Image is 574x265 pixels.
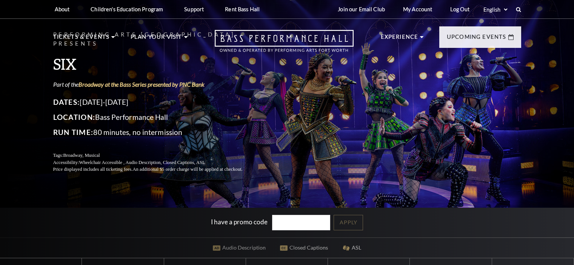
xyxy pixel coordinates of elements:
[53,54,261,74] h3: SIX
[53,159,261,166] p: Accessibility:
[482,6,509,13] select: Select:
[53,166,261,173] p: Price displayed includes all ticketing fees.
[53,126,261,138] p: 80 minutes, no intermission
[79,160,205,165] span: Wheelchair Accessible , Audio Description, Closed Captions, ASL
[53,128,94,136] span: Run Time:
[78,81,205,88] a: Broadway at the Bass Series presented by PNC Bank
[55,6,70,12] p: About
[53,113,95,121] span: Location:
[381,32,419,46] p: Experience
[184,6,204,12] p: Support
[211,218,268,225] label: I have a promo code
[447,32,506,46] p: Upcoming Events
[53,111,261,123] p: Bass Performance Hall
[131,32,182,46] p: Plan Your Visit
[53,152,261,159] p: Tags:
[225,6,260,12] p: Rent Bass Hall
[132,167,242,172] span: An additional $5 order charge will be applied at checkout.
[53,96,261,108] p: [DATE]-[DATE]
[63,153,100,158] span: Broadway, Musical
[53,80,261,89] p: Part of the
[53,98,80,106] span: Dates:
[91,6,163,12] p: Children's Education Program
[53,32,110,46] p: Tickets & Events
